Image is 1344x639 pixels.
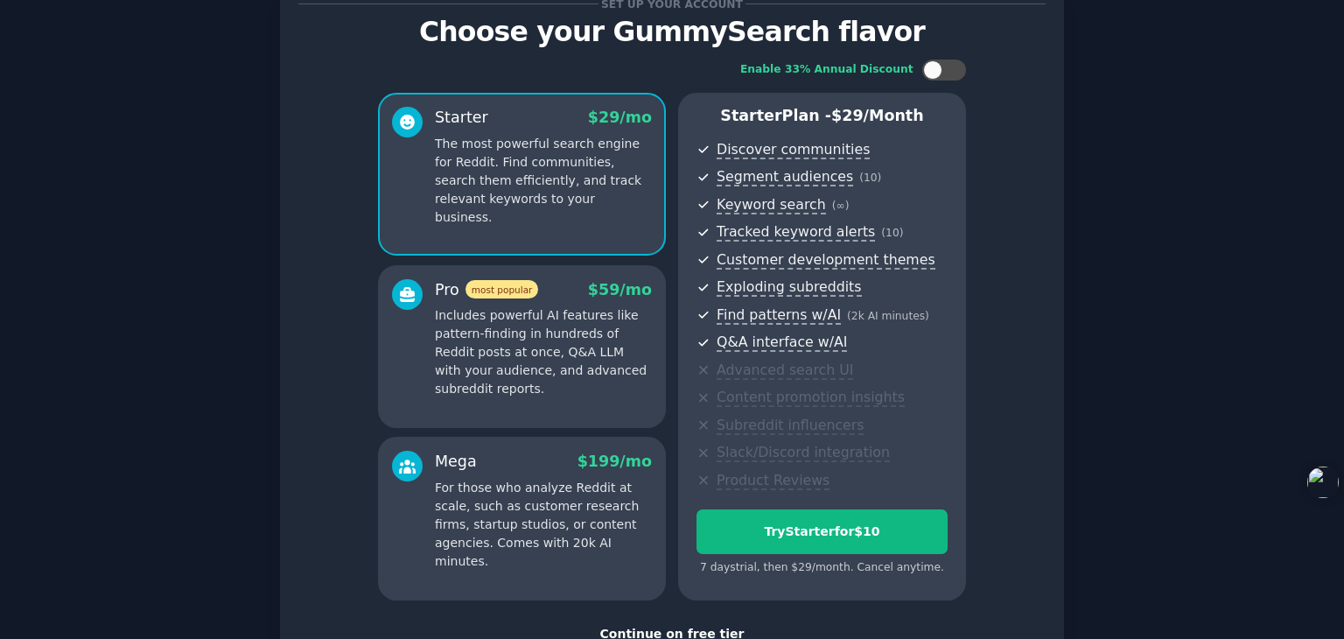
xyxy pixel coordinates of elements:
[435,451,477,473] div: Mega
[717,444,890,462] span: Slack/Discord integration
[696,509,948,554] button: TryStarterfor$10
[577,453,652,470] span: $ 199 /mo
[717,223,875,242] span: Tracked keyword alerts
[435,479,652,571] p: For those who analyze Reddit at scale, such as customer research firms, startup studios, or conte...
[831,107,924,124] span: $ 29 /month
[696,105,948,127] p: Starter Plan -
[717,141,870,159] span: Discover communities
[697,523,947,541] div: Try Starter for $10
[881,227,903,239] span: ( 10 )
[717,168,853,186] span: Segment audiences
[717,278,861,297] span: Exploding subreddits
[717,389,905,407] span: Content promotion insights
[717,362,853,380] span: Advanced search UI
[740,62,913,78] div: Enable 33% Annual Discount
[588,281,652,298] span: $ 59 /mo
[717,196,826,214] span: Keyword search
[435,306,652,398] p: Includes powerful AI features like pattern-finding in hundreds of Reddit posts at once, Q&A LLM w...
[435,135,652,227] p: The most powerful search engine for Reddit. Find communities, search them efficiently, and track ...
[832,200,850,212] span: ( ∞ )
[717,417,864,435] span: Subreddit influencers
[588,109,652,126] span: $ 29 /mo
[435,279,538,301] div: Pro
[717,306,841,325] span: Find patterns w/AI
[859,172,881,184] span: ( 10 )
[298,17,1046,47] p: Choose your GummySearch flavor
[847,310,929,322] span: ( 2k AI minutes )
[717,251,935,270] span: Customer development themes
[465,280,539,298] span: most popular
[435,107,488,129] div: Starter
[717,334,847,352] span: Q&A interface w/AI
[717,472,829,490] span: Product Reviews
[696,560,948,576] div: 7 days trial, then $ 29 /month . Cancel anytime.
